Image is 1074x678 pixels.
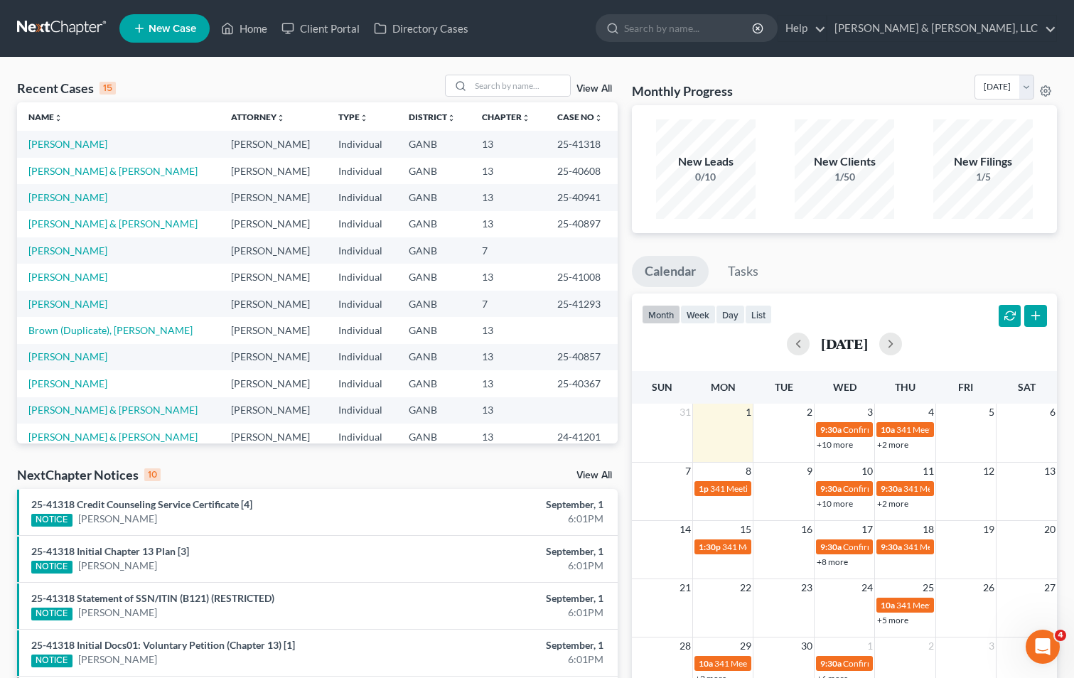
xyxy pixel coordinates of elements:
[903,483,1031,494] span: 341 Meeting for [PERSON_NAME]
[642,305,680,324] button: month
[471,184,546,210] td: 13
[958,381,973,393] span: Fri
[220,291,327,317] td: [PERSON_NAME]
[31,655,73,667] div: NOTICE
[710,483,838,494] span: 341 Meeting for [PERSON_NAME]
[54,114,63,122] i: unfold_more
[921,579,935,596] span: 25
[397,317,471,343] td: GANB
[576,470,612,480] a: View All
[678,521,692,538] span: 14
[471,264,546,290] td: 13
[866,404,874,421] span: 3
[933,154,1033,170] div: New Filings
[17,466,161,483] div: NextChapter Notices
[652,381,672,393] span: Sun
[827,16,1056,41] a: [PERSON_NAME] & [PERSON_NAME], LLC
[482,112,530,122] a: Chapterunfold_more
[982,463,996,480] span: 12
[656,154,756,170] div: New Leads
[220,424,327,450] td: [PERSON_NAME]
[220,397,327,424] td: [PERSON_NAME]
[722,542,850,552] span: 341 Meeting for [PERSON_NAME]
[546,291,618,317] td: 25-41293
[678,579,692,596] span: 21
[896,600,1024,610] span: 341 Meeting for [PERSON_NAME]
[28,112,63,122] a: Nameunfold_more
[397,291,471,317] td: GANB
[678,404,692,421] span: 31
[397,344,471,370] td: GANB
[327,370,397,397] td: Individual
[422,652,603,667] div: 6:01PM
[274,16,367,41] a: Client Portal
[716,305,745,324] button: day
[795,154,894,170] div: New Clients
[78,652,157,667] a: [PERSON_NAME]
[397,131,471,157] td: GANB
[220,370,327,397] td: [PERSON_NAME]
[800,637,814,655] span: 30
[31,639,295,651] a: 25-41318 Initial Docs01: Voluntary Petition (Chapter 13) [1]
[28,138,107,150] a: [PERSON_NAME]
[715,256,771,287] a: Tasks
[843,542,1033,552] span: Confirmation Hearing for [PERSON_NAME][DATE]
[684,463,692,480] span: 7
[546,131,618,157] td: 25-41318
[1048,404,1057,421] span: 6
[632,256,709,287] a: Calendar
[711,381,736,393] span: Mon
[447,114,456,122] i: unfold_more
[471,291,546,317] td: 7
[795,170,894,184] div: 1/50
[338,112,368,122] a: Typeunfold_more
[471,75,570,96] input: Search by name...
[397,424,471,450] td: GANB
[220,131,327,157] td: [PERSON_NAME]
[31,514,73,527] div: NOTICE
[699,542,721,552] span: 1:30p
[471,424,546,450] td: 13
[699,658,713,669] span: 10a
[921,463,935,480] span: 11
[31,545,189,557] a: 25-41318 Initial Chapter 13 Plan [3]
[28,271,107,283] a: [PERSON_NAME]
[327,158,397,184] td: Individual
[680,305,716,324] button: week
[739,521,753,538] span: 15
[805,463,814,480] span: 9
[1043,579,1057,596] span: 27
[860,463,874,480] span: 10
[817,498,853,509] a: +10 more
[327,344,397,370] td: Individual
[28,217,198,230] a: [PERSON_NAME] & [PERSON_NAME]
[546,370,618,397] td: 25-40367
[28,298,107,310] a: [PERSON_NAME]
[927,404,935,421] span: 4
[546,211,618,237] td: 25-40897
[327,317,397,343] td: Individual
[866,637,874,655] span: 1
[220,344,327,370] td: [PERSON_NAME]
[678,637,692,655] span: 28
[397,237,471,264] td: GANB
[409,112,456,122] a: Districtunfold_more
[327,131,397,157] td: Individual
[31,608,73,620] div: NOTICE
[744,463,753,480] span: 8
[471,370,546,397] td: 13
[933,170,1033,184] div: 1/5
[220,237,327,264] td: [PERSON_NAME]
[744,404,753,421] span: 1
[367,16,476,41] a: Directory Cases
[1043,463,1057,480] span: 13
[745,305,772,324] button: list
[987,637,996,655] span: 3
[214,16,274,41] a: Home
[546,184,618,210] td: 25-40941
[397,211,471,237] td: GANB
[546,424,618,450] td: 24-41201
[28,244,107,257] a: [PERSON_NAME]
[220,158,327,184] td: [PERSON_NAME]
[820,424,842,435] span: 9:30a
